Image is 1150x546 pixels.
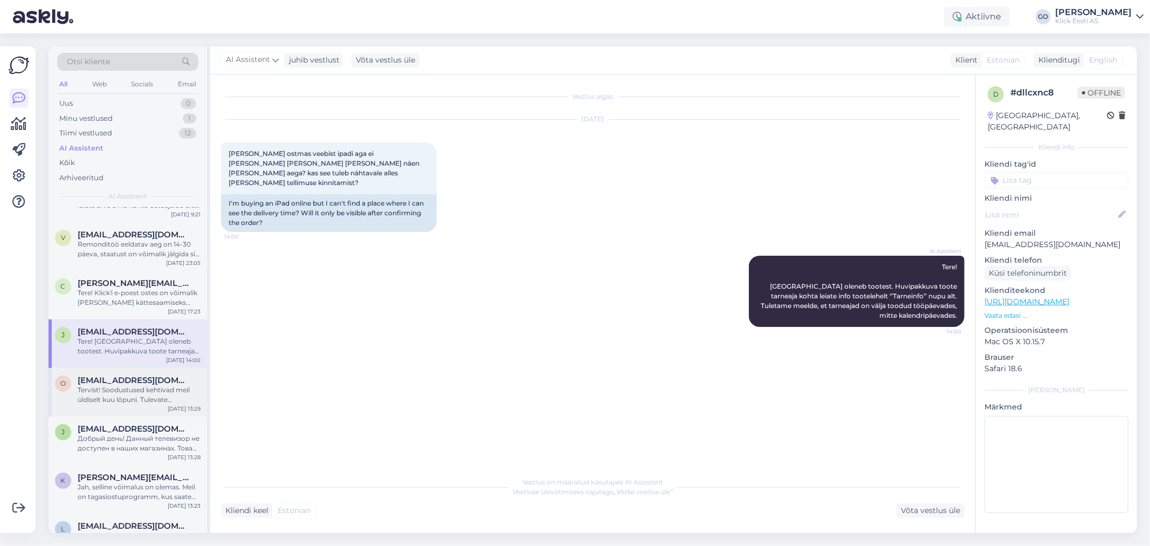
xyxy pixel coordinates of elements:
i: „Võtke vestlus üle” [614,488,673,496]
div: Kõik [59,158,75,168]
span: jura.jerofejev@gmail.com [78,424,190,434]
span: Otsi kliente [67,56,110,67]
div: Tervist! Soodustused kehtivad meil üldiselt kuu lõpuni. Tulevate hinnamuudatuste kohta info puudub. [78,385,201,405]
div: Tere! [GEOGRAPHIC_DATA] oleneb tootest. Huvipakkuva toote tarneaja kohta leiate info tootelehelt ... [78,337,201,356]
span: lipsik.triinu@gmail.com [78,521,190,531]
span: English [1089,54,1117,66]
div: [DATE] 13:29 [168,405,201,413]
div: Tiimi vestlused [59,128,112,139]
div: [DATE] 23:05 [166,259,201,267]
p: Operatsioonisüsteem [984,325,1128,336]
p: Kliendi nimi [984,193,1128,204]
span: o [60,379,66,387]
span: AI Assistent [921,247,961,255]
span: j [61,428,65,436]
div: GO [1036,9,1051,24]
div: # dllcxnc8 [1010,86,1078,99]
div: Klient [951,54,977,66]
span: j [61,331,65,339]
div: I'm buying an iPad online but I can't find a place where I can see the delivery time? Will it onl... [221,194,437,232]
span: d [993,90,998,98]
div: [PERSON_NAME] [1055,8,1132,17]
div: Aktiivne [944,7,1010,26]
span: AI Assistent [226,54,270,66]
div: Jah, selline võimalus on olemas. Meil on tagasiostuprogramm, kus saate [PERSON_NAME] telefoni mei... [78,482,201,502]
span: AI Assistent [109,192,147,201]
span: vellokaasen@gmail.com [78,230,190,240]
div: Web [90,77,109,91]
div: Добрый день! Данный телевизор не доступен в наших магазинах. Товар можно заказать только онлайн, ... [78,434,201,453]
div: [DATE] 9:21 [171,210,201,219]
div: [DATE] 17:23 [168,308,201,316]
div: Minu vestlused [59,113,113,124]
div: juhib vestlust [285,54,340,66]
div: Remonditöö eeldatav aeg on 14-30 päeva, staatust on võimalik jälgida siit lingilt [URL][DOMAIN_NA... [78,240,201,259]
span: k [61,476,66,484]
span: c [61,282,66,290]
p: Brauser [984,352,1128,363]
div: [DATE] 13:23 [168,502,201,510]
span: [PERSON_NAME] ostmas veebist ipadi aga ei [PERSON_NAME] [PERSON_NAME] [PERSON_NAME] näen [PERSON_... [229,149,421,187]
p: Mac OS X 10.15.7 [984,336,1128,347]
div: Uus [59,98,73,109]
span: l [61,525,65,533]
div: 0 [181,98,196,109]
div: Kliendi keel [221,505,268,516]
span: omreksolts@gmail.com [78,376,190,385]
span: Offline [1078,87,1125,99]
p: Klienditeekond [984,285,1128,296]
span: kristina.funking@gmail.com [78,473,190,482]
p: Märkmed [984,401,1128,413]
p: Kliendi telefon [984,255,1128,266]
input: Lisa nimi [985,209,1116,221]
div: All [57,77,70,91]
p: Kliendi tag'id [984,159,1128,170]
div: Võta vestlus üle [352,53,419,67]
input: Lisa tag [984,172,1128,188]
img: Askly Logo [9,55,29,76]
span: Vestlus on määratud kasutajale AI Assistent [522,478,663,486]
div: Tere! Klick'i e-poest ostes on võimalik [PERSON_NAME] kättesaamiseks endale sobiv kauplus. Sellek... [78,288,201,308]
div: AI Assistent [59,143,104,154]
a: [PERSON_NAME]Klick Eesti AS [1055,8,1144,25]
div: Vestlus algas [221,92,965,101]
span: joonatan@softrend.ee [78,327,190,337]
div: [DATE] 14:00 [166,356,201,364]
span: 14:00 [224,233,265,241]
div: Kliendi info [984,142,1128,152]
div: Küsi telefoninumbrit [984,266,1071,281]
a: [URL][DOMAIN_NAME] [984,297,1069,306]
div: [DATE] [221,114,965,124]
p: Safari 18.6 [984,363,1128,374]
span: Estonian [987,54,1020,66]
p: Kliendi email [984,228,1128,239]
span: 14:00 [921,327,961,336]
div: 12 [179,128,196,139]
div: Võta vestlus üle [897,503,965,518]
p: Vaata edasi ... [984,311,1128,320]
div: [GEOGRAPHIC_DATA], [GEOGRAPHIC_DATA] [988,110,1107,133]
div: 1 [183,113,196,124]
div: Email [176,77,198,91]
p: [EMAIL_ADDRESS][DOMAIN_NAME] [984,239,1128,250]
div: Arhiveeritud [59,173,104,183]
span: Vestluse ülevõtmiseks vajutage [513,488,673,496]
span: v [61,234,65,242]
div: Klick Eesti AS [1055,17,1132,25]
div: [PERSON_NAME] [984,385,1128,395]
span: catlin.tammistu@gmail.com [78,278,190,288]
div: Socials [129,77,155,91]
span: Estonian [278,505,311,516]
div: Klienditugi [1034,54,1080,66]
div: [DATE] 13:28 [168,453,201,461]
